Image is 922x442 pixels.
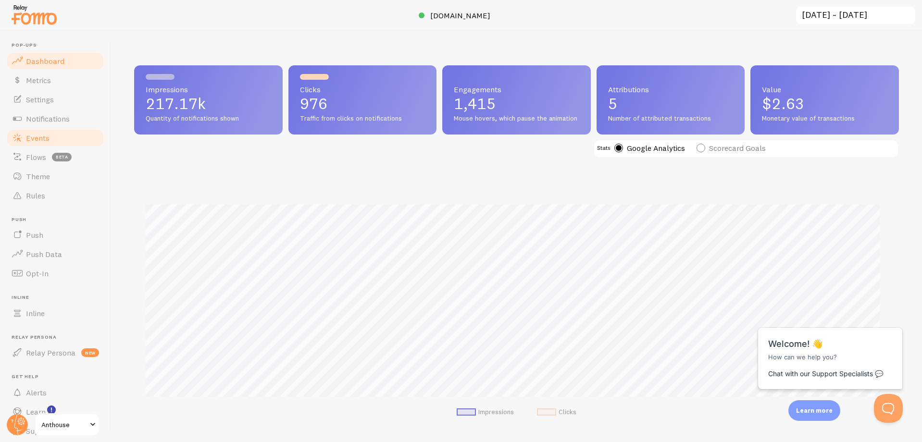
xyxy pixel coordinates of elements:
[6,51,105,71] a: Dashboard
[26,114,70,123] span: Notifications
[12,217,105,223] span: Push
[6,225,105,245] a: Push
[300,86,425,93] span: Clicks
[796,406,833,415] p: Learn more
[12,42,105,49] span: Pop-ups
[26,249,62,259] span: Push Data
[47,405,56,414] svg: <p>Watch New Feature Tutorials!</p>
[146,96,271,111] p: 217.17k
[26,308,45,318] span: Inline
[6,343,105,362] a: Relay Persona new
[10,2,58,27] img: fomo-relay-logo-orange.svg
[788,400,840,421] div: Learn more
[608,114,734,123] span: Number of attributed transactions
[608,96,734,111] p: 5
[454,96,579,111] p: 1,415
[26,56,64,66] span: Dashboard
[6,264,105,283] a: Opt-In
[26,172,50,181] span: Theme
[35,413,100,436] a: Anthouse
[874,394,903,423] iframe: Help Scout Beacon - Open
[26,388,47,397] span: Alerts
[26,407,46,417] span: Learn
[6,304,105,323] a: Inline
[300,114,425,123] span: Traffic from clicks on notifications
[81,348,99,357] span: new
[6,186,105,205] a: Rules
[26,348,75,357] span: Relay Persona
[6,128,105,147] a: Events
[26,191,45,200] span: Rules
[6,167,105,186] a: Theme
[41,419,87,430] span: Anthouse
[608,86,734,93] span: Attributions
[6,402,105,421] a: Learn
[6,383,105,402] a: Alerts
[146,86,271,93] span: Impressions
[6,109,105,128] a: Notifications
[753,304,908,394] iframe: Help Scout Beacon - Messages and Notifications
[762,94,804,113] span: $2.63
[614,144,685,152] label: Google Analytics
[300,96,425,111] p: 976
[454,86,579,93] span: Engagements
[6,245,105,264] a: Push Data
[454,114,579,123] span: Mouse hovers, which pause the animation
[597,145,611,154] div: Stats
[12,374,105,380] span: Get Help
[52,153,72,161] span: beta
[762,86,887,93] span: Value
[6,147,105,167] a: Flows beta
[26,95,54,104] span: Settings
[762,114,887,123] span: Monetary value of transactions
[6,71,105,90] a: Metrics
[12,334,105,341] span: Relay Persona
[26,152,46,162] span: Flows
[26,230,43,240] span: Push
[146,114,271,123] span: Quantity of notifications shown
[26,269,49,278] span: Opt-In
[12,295,105,301] span: Inline
[26,75,51,85] span: Metrics
[697,144,766,152] label: Scorecard Goals
[26,133,50,143] span: Events
[537,408,576,417] li: Clicks
[6,90,105,109] a: Settings
[457,408,514,417] li: Impressions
